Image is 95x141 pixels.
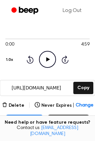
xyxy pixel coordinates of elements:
[2,102,24,109] button: Delete
[35,102,93,109] button: Never Expires|Change
[4,125,91,137] span: Contact us
[81,41,90,48] span: 4:59
[28,101,31,109] span: |
[47,115,90,136] button: Record
[56,3,88,19] a: Log Out
[5,115,43,136] button: Insert into Doc
[73,82,93,94] button: Copy
[30,126,78,136] a: [EMAIL_ADDRESS][DOMAIN_NAME]
[5,54,15,66] button: 1.0x
[73,102,74,109] span: |
[7,4,44,17] a: Beep
[76,102,93,109] span: Change
[5,41,14,48] span: 0:00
